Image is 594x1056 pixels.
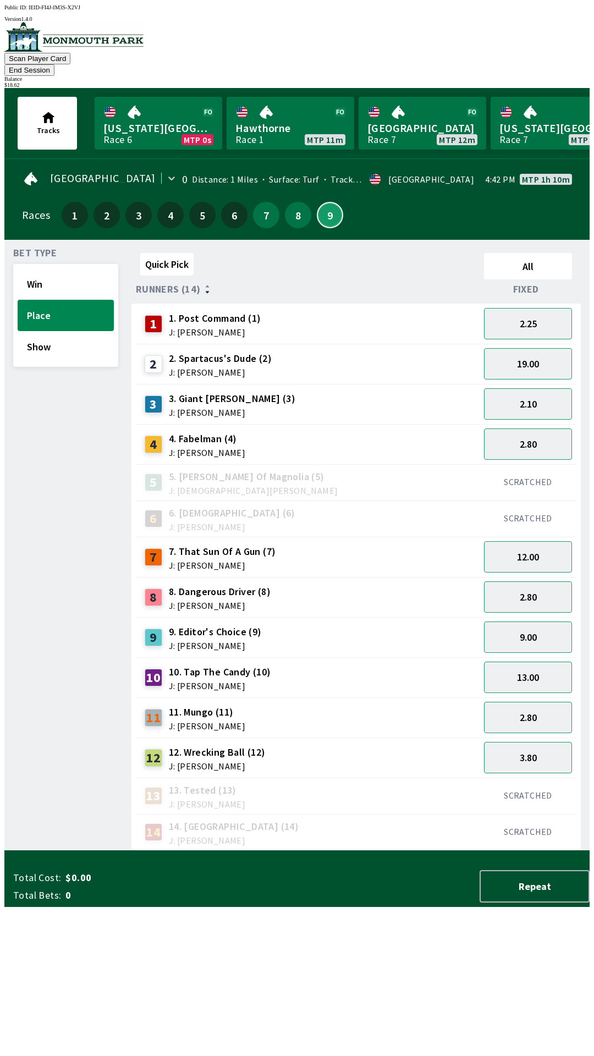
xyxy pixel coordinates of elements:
[169,506,295,520] span: 6. [DEMOGRAPHIC_DATA] (6)
[189,202,216,228] button: 5
[520,438,537,450] span: 2.80
[160,211,181,219] span: 4
[221,202,248,228] button: 6
[136,285,201,294] span: Runners (14)
[520,398,537,410] span: 2.10
[484,541,572,573] button: 12.00
[145,588,162,606] div: 8
[145,258,189,271] span: Quick Pick
[258,174,320,185] span: Surface: Turf
[4,82,590,88] div: $ 18.62
[484,476,572,487] div: SCRATCHED
[27,340,105,353] span: Show
[125,202,152,228] button: 3
[320,174,416,185] span: Track Condition: Firm
[517,358,539,370] span: 19.00
[145,315,162,333] div: 1
[169,544,276,559] span: 7. That Sun Of A Gun (7)
[95,97,222,150] a: [US_STATE][GEOGRAPHIC_DATA]Race 6MTP 0s
[513,285,539,294] span: Fixed
[484,513,572,524] div: SCRATCHED
[359,97,486,150] a: [GEOGRAPHIC_DATA]Race 7MTP 12m
[169,681,271,690] span: J: [PERSON_NAME]
[157,202,184,228] button: 4
[169,561,276,570] span: J: [PERSON_NAME]
[103,135,132,144] div: Race 6
[145,474,162,491] div: 5
[96,211,117,219] span: 2
[128,211,149,219] span: 3
[169,783,245,798] span: 13. Tested (13)
[256,211,277,219] span: 7
[4,53,70,64] button: Scan Player Card
[484,826,572,837] div: SCRATCHED
[169,448,245,457] span: J: [PERSON_NAME]
[480,870,590,903] button: Repeat
[64,211,85,219] span: 1
[145,548,162,566] div: 7
[169,800,245,809] span: J: [PERSON_NAME]
[169,328,261,337] span: J: [PERSON_NAME]
[169,820,299,834] span: 14. [GEOGRAPHIC_DATA] (14)
[484,662,572,693] button: 13.00
[169,601,271,610] span: J: [PERSON_NAME]
[18,300,114,331] button: Place
[103,121,213,135] span: [US_STATE][GEOGRAPHIC_DATA]
[235,135,264,144] div: Race 1
[18,268,114,300] button: Win
[145,669,162,686] div: 10
[4,22,144,52] img: venue logo
[62,202,88,228] button: 1
[520,751,537,764] span: 3.80
[484,428,572,460] button: 2.80
[145,709,162,727] div: 11
[94,202,120,228] button: 2
[484,253,572,279] button: All
[522,175,570,184] span: MTP 1h 10m
[13,871,61,884] span: Total Cost:
[439,135,475,144] span: MTP 12m
[517,551,539,563] span: 12.00
[50,174,156,183] span: [GEOGRAPHIC_DATA]
[484,308,572,339] button: 2.25
[169,641,262,650] span: J: [PERSON_NAME]
[169,408,295,417] span: J: [PERSON_NAME]
[4,64,54,76] button: End Session
[29,4,80,10] span: IEID-FI4J-IM3S-X2VJ
[169,392,295,406] span: 3. Giant [PERSON_NAME] (3)
[317,202,343,228] button: 9
[520,317,537,330] span: 2.25
[13,889,61,902] span: Total Bets:
[307,135,343,144] span: MTP 11m
[13,249,57,257] span: Bet Type
[4,16,590,22] div: Version 1.4.0
[484,388,572,420] button: 2.10
[520,711,537,724] span: 2.80
[145,629,162,646] div: 9
[169,722,245,730] span: J: [PERSON_NAME]
[169,432,245,446] span: 4. Fabelman (4)
[169,665,271,679] span: 10. Tap The Candy (10)
[517,671,539,684] span: 13.00
[145,395,162,413] div: 3
[22,211,50,219] div: Races
[136,284,480,295] div: Runners (14)
[484,621,572,653] button: 9.00
[145,355,162,373] div: 2
[145,436,162,453] div: 4
[169,705,245,719] span: 11. Mungo (11)
[227,97,354,150] a: HawthorneRace 1MTP 11m
[489,260,567,273] span: All
[65,889,239,902] span: 0
[145,823,162,841] div: 14
[224,211,245,219] span: 6
[169,745,266,760] span: 12. Wrecking Ball (12)
[18,331,114,362] button: Show
[145,787,162,805] div: 13
[520,631,537,643] span: 9.00
[27,278,105,290] span: Win
[367,121,477,135] span: [GEOGRAPHIC_DATA]
[484,348,572,380] button: 19.00
[169,762,266,771] span: J: [PERSON_NAME]
[169,311,261,326] span: 1. Post Command (1)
